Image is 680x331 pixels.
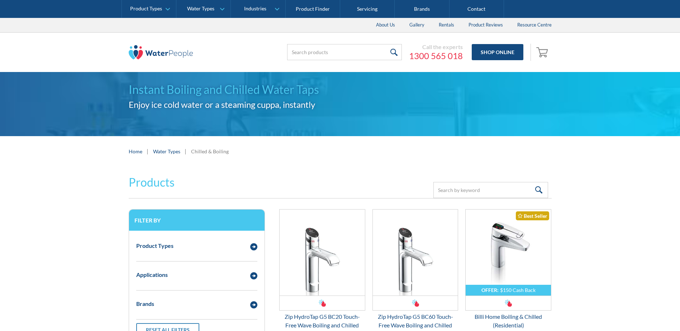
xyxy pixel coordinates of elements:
h2: Enjoy ice cold water or a steaming cuppa, instantly [129,98,552,111]
a: Water Types [153,148,180,155]
div: Call the experts [409,43,463,51]
a: 1300 565 018 [409,51,463,61]
a: Gallery [402,18,432,32]
img: Billi Home Boiling & Chilled (Residential) [466,210,551,296]
img: shopping cart [536,46,550,58]
div: OFFER: [481,287,499,293]
div: Water Types [187,6,214,12]
div: Brands [136,299,154,308]
div: Chilled & Boiling [191,148,229,155]
a: Zip HydroTap G5 BC20 Touch-Free Wave Boiling and ChilledZip HydroTap G5 BC20 Touch-Free Wave Boil... [279,209,365,330]
input: Search by keyword [433,182,548,198]
a: Rentals [432,18,461,32]
a: Resource Centre [510,18,559,32]
img: The Water People [129,45,193,59]
div: | [184,147,187,155]
a: Home [129,148,142,155]
div: | [146,147,149,155]
div: Applications [136,270,168,279]
a: Open cart [534,44,552,61]
input: Search products [287,44,402,60]
div: Product Types [136,241,173,250]
div: Best Seller [516,211,549,220]
h3: Filter by [134,217,259,224]
h2: Products [129,174,175,191]
div: Industries [244,6,266,12]
div: Zip HydroTap G5 BC60 Touch-Free Wave Boiling and Chilled [372,312,458,330]
img: Zip HydroTap G5 BC60 Touch-Free Wave Boiling and Chilled [373,210,458,296]
div: Billi Home Boiling & Chilled (Residential) [465,312,551,330]
a: About Us [369,18,402,32]
div: $150 Cash Back [500,287,536,293]
a: Product Reviews [461,18,510,32]
a: OFFER:$150 Cash BackBilli Home Boiling & Chilled (Residential)Best SellerBilli Home Boiling & Chi... [465,209,551,330]
div: Zip HydroTap G5 BC20 Touch-Free Wave Boiling and Chilled [279,312,365,330]
img: Zip HydroTap G5 BC20 Touch-Free Wave Boiling and Chilled [280,210,365,296]
div: Product Types [130,6,162,12]
a: Shop Online [472,44,523,60]
h1: Instant Boiling and Chilled Water Taps [129,81,552,98]
a: Zip HydroTap G5 BC60 Touch-Free Wave Boiling and ChilledZip HydroTap G5 BC60 Touch-Free Wave Boil... [372,209,458,330]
